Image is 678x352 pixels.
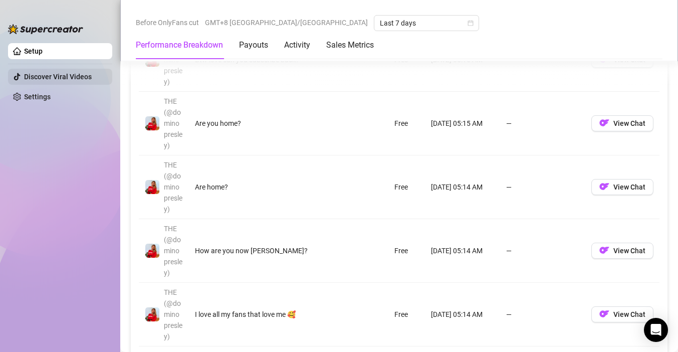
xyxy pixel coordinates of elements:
[24,47,43,55] a: Setup
[136,39,223,51] div: Performance Breakdown
[145,180,159,194] img: THE (@dominopresley)
[326,39,374,51] div: Sales Metrics
[388,92,425,155] td: Free
[599,309,609,319] img: OF
[591,306,653,322] button: OFView Chat
[164,34,182,86] span: THE (@dominopresley)
[195,118,342,129] div: Are you home?
[388,155,425,219] td: Free
[591,243,653,259] button: OFView Chat
[591,121,653,129] a: OFView Chat
[388,283,425,346] td: Free
[599,118,609,128] img: OF
[599,245,609,255] img: OF
[164,225,182,277] span: THE (@dominopresley)
[500,283,585,346] td: —
[24,93,51,101] a: Settings
[145,244,159,258] img: THE (@dominopresley)
[591,179,653,195] button: OFView Chat
[164,161,182,213] span: THE (@dominopresley)
[205,15,368,30] span: GMT+8 [GEOGRAPHIC_DATA]/[GEOGRAPHIC_DATA]
[195,245,342,256] div: How are you now [PERSON_NAME]?
[644,318,668,342] div: Open Intercom Messenger
[388,219,425,283] td: Free
[425,92,500,155] td: [DATE] 05:15 AM
[425,283,500,346] td: [DATE] 05:14 AM
[613,247,645,255] span: View Chat
[164,97,182,149] span: THE (@dominopresley)
[195,309,342,320] div: I love all my fans that love me 🥰
[425,155,500,219] td: [DATE] 05:14 AM
[613,119,645,127] span: View Chat
[136,15,199,30] span: Before OnlyFans cut
[145,116,159,130] img: THE (@dominopresley)
[500,92,585,155] td: —
[599,182,609,192] img: OF
[468,20,474,26] span: calendar
[195,182,342,193] div: Are home?
[239,39,268,51] div: Payouts
[591,185,653,193] a: OFView Chat
[284,39,310,51] div: Activity
[24,73,92,81] a: Discover Viral Videos
[613,183,645,191] span: View Chat
[591,312,653,320] a: OFView Chat
[8,24,83,34] img: logo-BBDzfeDw.svg
[500,219,585,283] td: —
[425,219,500,283] td: [DATE] 05:14 AM
[145,307,159,321] img: THE (@dominopresley)
[591,249,653,257] a: OFView Chat
[591,58,653,66] a: OFView Chat
[380,16,473,31] span: Last 7 days
[613,310,645,318] span: View Chat
[591,115,653,131] button: OFView Chat
[500,155,585,219] td: —
[164,288,182,340] span: THE (@dominopresley)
